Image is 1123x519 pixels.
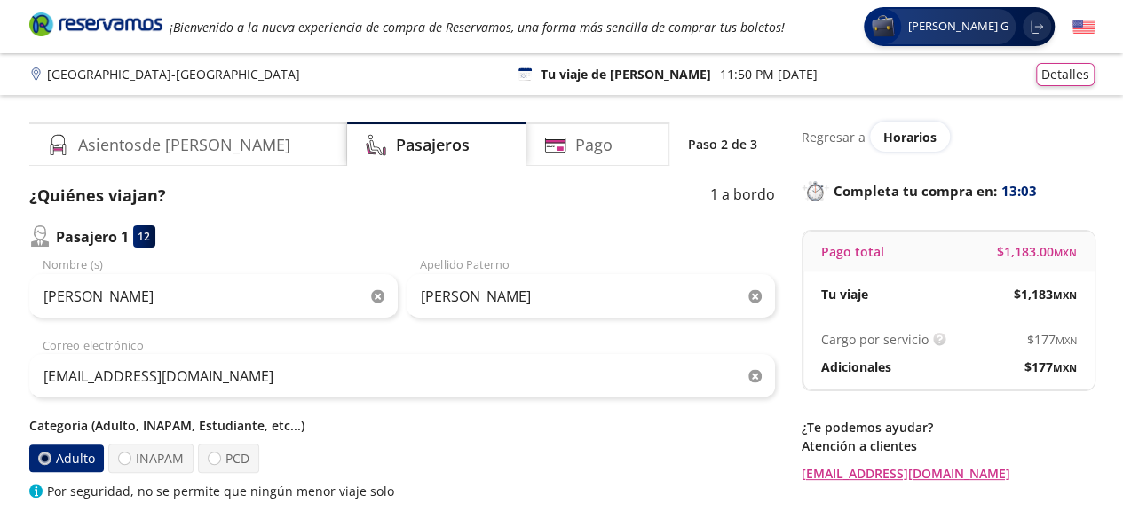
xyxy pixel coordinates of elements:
[821,358,891,376] p: Adicionales
[720,65,818,83] p: 11:50 PM [DATE]
[821,242,884,261] p: Pago total
[1056,334,1077,347] small: MXN
[901,18,1016,35] span: [PERSON_NAME] G
[1023,12,1051,41] button: Cerrar sesión
[821,285,868,303] p: Tu viaje
[170,19,785,35] em: ¡Bienvenido a la nueva experiencia de compra de Reservamos, una forma más sencilla de comprar tus...
[1001,181,1037,201] span: 13:03
[1036,63,1095,86] button: Detalles
[802,128,866,146] p: Regresar a
[1027,330,1077,349] span: $ 177
[29,274,398,318] input: Nombre (s)
[997,242,1077,261] span: $ 1,183.00
[1053,288,1077,302] small: MXN
[407,274,775,318] input: Apellido Paterno
[47,482,394,500] p: Por seguridad, no se permite que ningún menor viaje solo
[78,133,290,157] h4: Asientos de [PERSON_NAME]
[198,444,259,473] label: PCD
[575,133,613,157] h4: Pago
[802,178,1095,203] p: Completa tu compra en :
[1014,285,1077,303] span: $ 1,183
[1054,246,1077,259] small: MXN
[688,135,757,153] p: Paso 2 de 3
[29,354,775,398] input: Correo electrónico
[541,65,711,83] p: Tu viaje de [PERSON_NAME]
[821,330,929,349] p: Cargo por servicio
[29,11,162,43] a: Brand Logo
[883,129,937,145] span: Horarios
[29,416,775,435] p: Categoría (Adulto, INAPAM, Estudiante, etc...)
[396,133,470,157] h4: Pasajeros
[47,65,300,83] p: [GEOGRAPHIC_DATA] - [GEOGRAPHIC_DATA]
[1024,358,1077,376] span: $ 177
[1072,16,1095,38] button: English
[29,184,166,208] p: ¿Quiénes viajan?
[1053,361,1077,374] small: MXN
[133,225,155,248] div: 12
[108,444,194,473] label: INAPAM
[29,11,162,37] i: Brand Logo
[802,436,1095,455] p: Atención a clientes
[710,184,775,208] p: 1 a bordo
[802,418,1095,436] p: ¿Te podemos ayudar?
[56,226,129,248] p: Pasajero 1
[802,464,1095,483] a: [EMAIL_ADDRESS][DOMAIN_NAME]
[28,444,106,472] label: Adulto
[802,122,1095,152] div: Regresar a ver horarios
